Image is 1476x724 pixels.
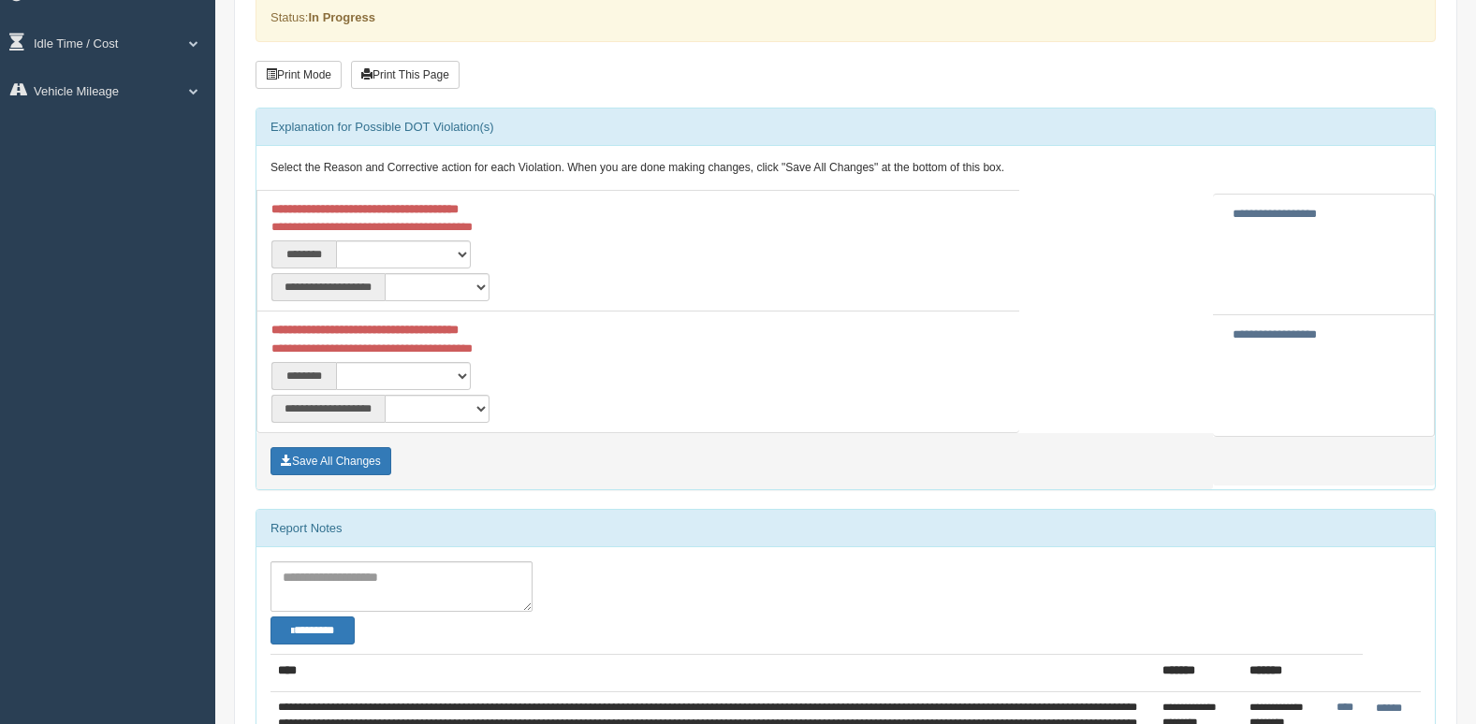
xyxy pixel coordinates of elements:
div: Report Notes [256,510,1435,547]
button: Print Mode [256,61,342,89]
div: Select the Reason and Corrective action for each Violation. When you are done making changes, cli... [256,146,1435,191]
button: Print This Page [351,61,460,89]
button: Change Filter Options [270,616,355,644]
strong: In Progress [308,10,375,24]
button: Save [270,447,391,475]
div: Explanation for Possible DOT Violation(s) [256,109,1435,146]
